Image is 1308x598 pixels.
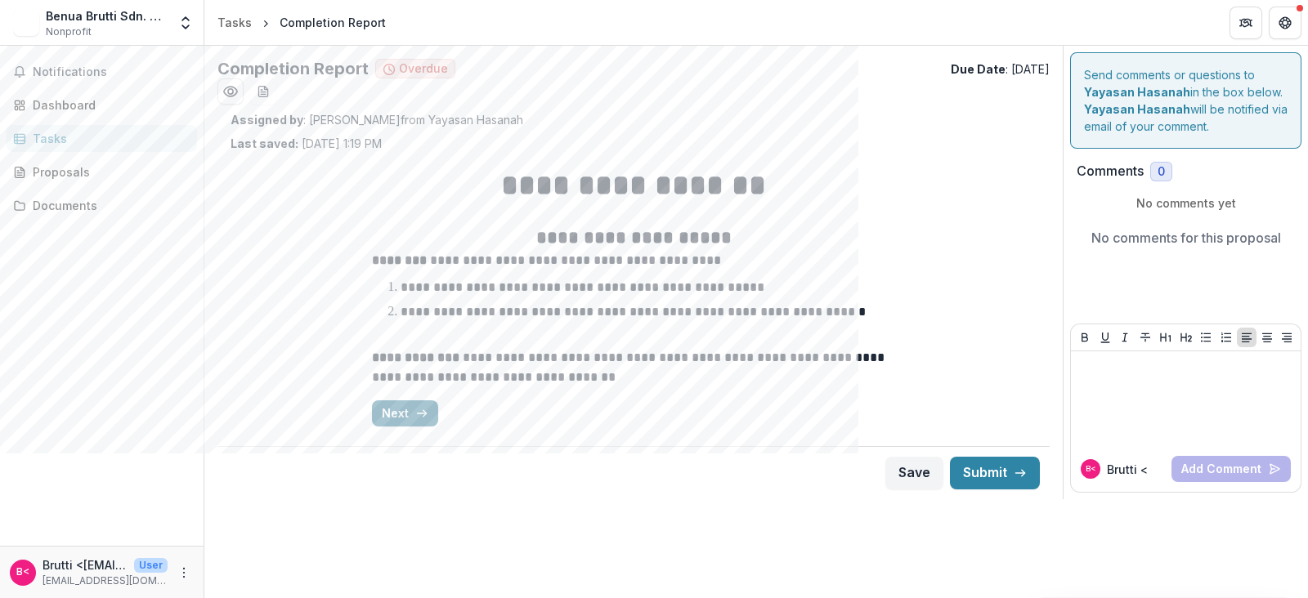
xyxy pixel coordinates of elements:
a: Tasks [7,125,197,152]
a: Proposals [7,158,197,185]
button: Align Center [1257,328,1277,347]
button: Notifications [7,59,197,85]
a: Dashboard [7,91,197,118]
span: 0 [1158,165,1165,179]
img: Benua Brutti Sdn. Bhd. [13,10,39,36]
p: [DATE] 1:19 PM [231,135,382,152]
a: Tasks [211,11,258,34]
p: : [PERSON_NAME] from Yayasan Hasanah [231,111,1037,128]
div: Benua Brutti Sdn. Bhd. [46,7,168,25]
button: Underline [1095,328,1115,347]
button: Add Comment [1171,456,1291,482]
strong: Yayasan Hasanah [1084,85,1190,99]
h2: Comments [1077,163,1144,179]
strong: Assigned by [231,113,303,127]
h2: Completion Report [217,59,369,78]
nav: breadcrumb [211,11,392,34]
button: Strike [1136,328,1155,347]
p: : [DATE] [951,60,1050,78]
div: Brutti <bruttibesi@gmail.com> [1086,465,1096,473]
p: [EMAIL_ADDRESS][DOMAIN_NAME] [43,573,168,588]
button: Bold [1075,328,1095,347]
div: Tasks [33,130,184,147]
button: Heading 1 [1156,328,1176,347]
button: Open entity switcher [174,7,197,39]
button: Partners [1230,7,1262,39]
p: Brutti < [1107,461,1148,478]
button: download-word-button [250,78,276,105]
button: Ordered List [1216,328,1236,347]
button: Align Right [1277,328,1297,347]
button: Submit [950,457,1040,489]
span: Notifications [33,65,190,79]
div: Documents [33,197,184,214]
div: Send comments or questions to in the box below. will be notified via email of your comment. [1070,52,1301,149]
button: Save [885,457,943,489]
button: Align Left [1237,328,1256,347]
p: User [134,558,168,573]
button: More [174,563,194,582]
strong: Due Date [951,62,1006,76]
a: Documents [7,192,197,219]
button: Next [372,400,438,426]
span: Nonprofit [46,25,92,39]
button: Get Help [1269,7,1301,39]
button: Heading 2 [1176,328,1196,347]
strong: Yayasan Hasanah [1084,102,1190,116]
div: Dashboard [33,96,184,114]
p: No comments yet [1077,194,1295,212]
button: Bullet List [1196,328,1216,347]
div: Completion Report [280,14,386,31]
button: Italicize [1115,328,1135,347]
button: Preview 700e09f3-8d64-40b2-83e8-0581f0da0ea9.pdf [217,78,244,105]
div: Proposals [33,163,184,181]
div: Brutti <bruttibesi@gmail.com> [16,567,29,578]
p: Brutti <[EMAIL_ADDRESS][DOMAIN_NAME]> [43,556,128,573]
div: Tasks [217,14,252,31]
strong: Last saved: [231,136,298,150]
p: No comments for this proposal [1091,228,1281,248]
span: Overdue [399,62,448,76]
